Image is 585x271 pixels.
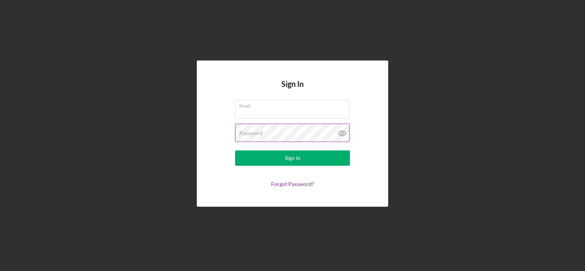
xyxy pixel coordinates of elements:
[281,80,304,100] h4: Sign In
[239,130,263,136] label: Password
[235,150,350,166] button: Sign In
[239,100,350,109] label: Email
[271,181,314,187] a: Forgot Password?
[285,150,301,166] div: Sign In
